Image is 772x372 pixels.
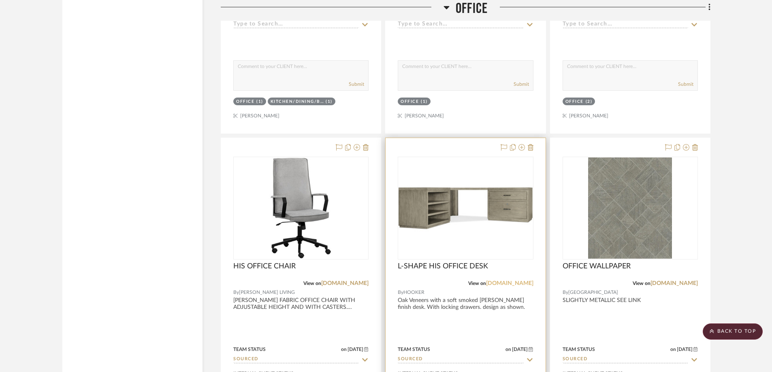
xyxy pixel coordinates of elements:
[236,99,254,105] div: OFFICE
[403,289,424,296] span: HOOKER
[398,289,403,296] span: By
[233,262,296,271] span: HIS OFFICE CHAIR
[586,99,593,105] div: (2)
[678,81,693,88] button: Submit
[349,81,364,88] button: Submit
[563,262,631,271] span: OFFICE WALLPAPER
[563,289,568,296] span: By
[398,21,523,29] input: Type to Search…
[563,356,688,363] input: Type to Search…
[565,99,584,105] div: OFFICE
[511,346,529,352] span: [DATE]
[398,157,533,259] div: 0
[633,281,650,286] span: View on
[398,262,488,271] span: L-SHAPE HIS OFFICE DESK
[650,281,698,286] a: [DOMAIN_NAME]
[401,99,419,105] div: OFFICE
[233,289,239,296] span: By
[670,347,676,352] span: on
[233,356,359,363] input: Type to Search…
[256,99,263,105] div: (1)
[347,346,364,352] span: [DATE]
[486,281,533,286] a: [DOMAIN_NAME]
[421,99,428,105] div: (1)
[588,157,672,259] img: OFFICE WALLPAPER
[468,281,486,286] span: View on
[233,21,359,29] input: Type to Search…
[398,356,523,363] input: Type to Search…
[321,281,369,286] a: [DOMAIN_NAME]
[341,347,347,352] span: on
[703,323,763,340] scroll-to-top-button: BACK TO TOP
[398,346,430,353] div: Team Status
[250,157,352,259] img: HIS OFFICE CHAIR
[326,99,333,105] div: (1)
[239,289,295,296] span: [PERSON_NAME] LIVING
[233,346,266,353] div: Team Status
[399,158,532,258] img: L-SHAPE HIS OFFICE DESK
[514,81,529,88] button: Submit
[563,21,688,29] input: Type to Search…
[563,346,595,353] div: Team Status
[303,281,321,286] span: View on
[676,346,693,352] span: [DATE]
[271,99,324,105] div: KITCHEN/DINING/BREAKFAST/BILLIARDS
[568,289,618,296] span: [GEOGRAPHIC_DATA]
[505,347,511,352] span: on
